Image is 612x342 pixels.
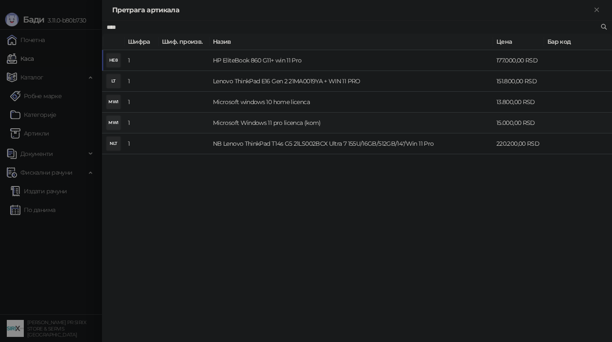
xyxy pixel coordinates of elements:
[493,71,544,92] td: 151.800,00 RSD
[493,113,544,133] td: 15.000,00 RSD
[125,34,159,50] th: Шифра
[210,71,493,92] td: Lenovo ThinkPad E16 Gen 2 21MA0019YA + WIN 11 PRO
[107,137,120,150] div: NLT
[107,54,120,67] div: HE8
[125,133,159,154] td: 1
[493,92,544,113] td: 13.800,00 RSD
[493,34,544,50] th: Цена
[112,5,592,15] div: Претрага артикала
[210,113,493,133] td: Microsoft Windows 11 pro licenca (kom)
[125,50,159,71] td: 1
[210,92,493,113] td: Microsoft windows 10 home licenca
[210,34,493,50] th: Назив
[107,116,120,130] div: MW1
[125,92,159,113] td: 1
[159,34,210,50] th: Шиф. произв.
[210,133,493,154] td: NB Lenovo ThinkPad T14s G5 21LS002BCX Ultra 7 155U/16GB/512GB/14"/Win 11 Pro
[107,74,120,88] div: LT
[125,113,159,133] td: 1
[544,34,612,50] th: Бар код
[210,50,493,71] td: HP EliteBook 860 G11+ win 11 Pro
[125,71,159,92] td: 1
[107,95,120,109] div: MW1
[493,133,544,154] td: 220.200,00 RSD
[493,50,544,71] td: 177.000,00 RSD
[592,5,602,15] button: Close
